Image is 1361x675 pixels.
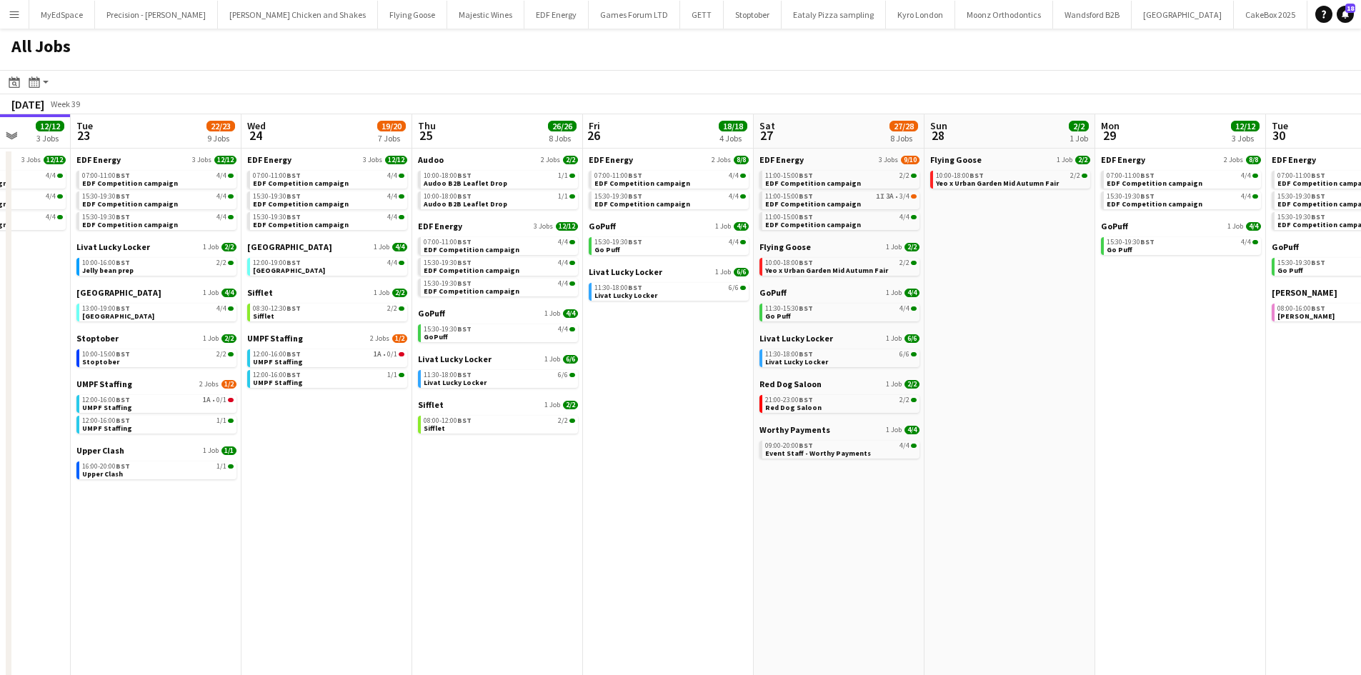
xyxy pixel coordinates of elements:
[29,1,95,29] button: MyEdSpace
[1053,1,1132,29] button: Wandsford B2B
[218,1,378,29] button: [PERSON_NAME] Chicken and Shakes
[955,1,1053,29] button: Moonz Orthodontics
[589,1,680,29] button: Games Forum LTD
[447,1,524,29] button: Majestic Wines
[11,97,44,111] div: [DATE]
[1337,6,1354,23] a: 18
[886,1,955,29] button: Kyro London
[724,1,782,29] button: Stoptober
[524,1,589,29] button: EDF Energy
[378,1,447,29] button: Flying Goose
[1345,4,1355,13] span: 18
[95,1,218,29] button: Precision - [PERSON_NAME]
[1132,1,1234,29] button: [GEOGRAPHIC_DATA]
[1234,1,1307,29] button: CakeBox 2025
[680,1,724,29] button: GETT
[782,1,886,29] button: Eataly Pizza sampling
